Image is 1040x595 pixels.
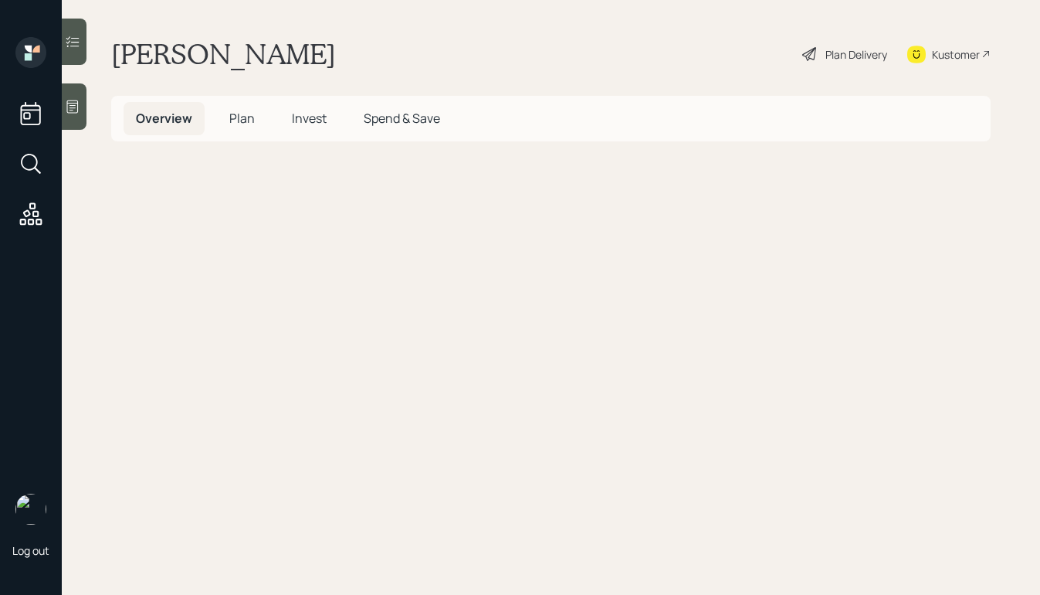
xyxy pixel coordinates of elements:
[825,46,887,63] div: Plan Delivery
[292,110,327,127] span: Invest
[111,37,336,71] h1: [PERSON_NAME]
[932,46,980,63] div: Kustomer
[12,543,49,558] div: Log out
[136,110,192,127] span: Overview
[229,110,255,127] span: Plan
[364,110,440,127] span: Spend & Save
[15,494,46,525] img: aleksandra-headshot.png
